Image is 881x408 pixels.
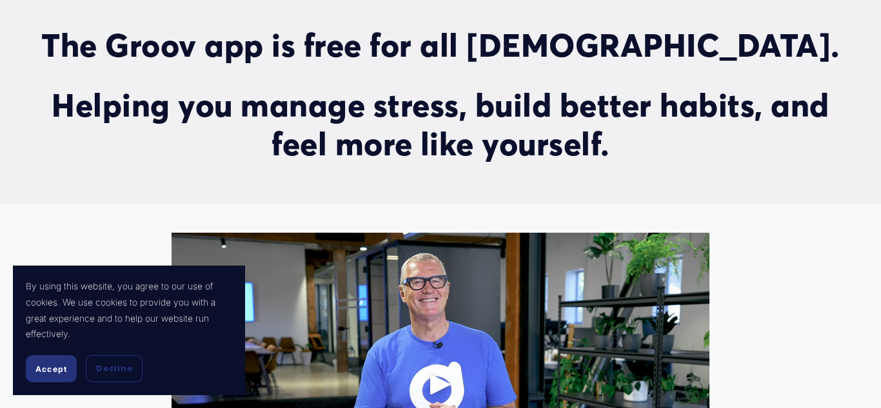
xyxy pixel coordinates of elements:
[96,363,132,374] span: Decline
[13,266,245,395] section: Cookie banner
[35,86,846,163] h2: Helping you manage stress, build better habits, and feel more like yourself.
[26,355,77,382] button: Accept
[86,355,143,382] button: Decline
[35,364,67,374] span: Accept
[425,369,456,400] div: Play
[26,278,232,342] p: By using this website, you agree to our use of cookies. We use cookies to provide you with a grea...
[35,26,846,65] h2: The Groov app is free for all [DEMOGRAPHIC_DATA].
